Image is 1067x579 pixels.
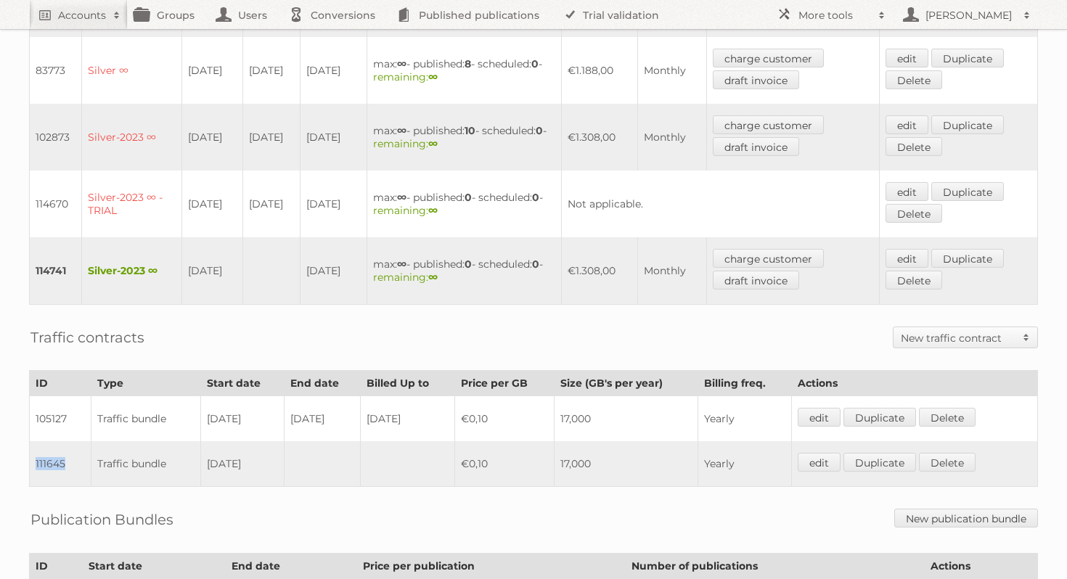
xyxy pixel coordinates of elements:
strong: ∞ [428,137,438,150]
td: 114670 [30,171,82,237]
td: Silver-2023 ∞ [82,104,182,171]
td: [DATE] [181,37,242,104]
th: Start date [83,554,226,579]
td: Traffic bundle [91,396,201,442]
span: remaining: [373,137,438,150]
a: edit [798,408,841,427]
td: Monthly [637,37,706,104]
a: Duplicate [843,408,916,427]
td: Yearly [698,396,791,442]
td: [DATE] [361,396,454,442]
span: remaining: [373,70,438,83]
td: [DATE] [181,237,242,305]
a: edit [886,115,928,134]
td: 83773 [30,37,82,104]
a: Duplicate [931,182,1004,201]
a: Duplicate [931,49,1004,67]
td: 105127 [30,396,91,442]
td: [DATE] [242,104,301,171]
th: Price per GB [454,371,554,396]
td: Not applicable. [562,171,880,237]
th: Billed Up to [361,371,454,396]
h2: [PERSON_NAME] [922,8,1016,22]
th: Actions [925,554,1038,579]
span: Toggle [1015,327,1037,348]
th: Size (GB's per year) [554,371,698,396]
td: max: - published: - scheduled: - [367,237,562,305]
a: draft invoice [713,271,799,289]
h2: Traffic contracts [30,327,144,348]
a: Delete [919,453,976,472]
td: [DATE] [284,396,361,442]
td: 111645 [30,441,91,487]
strong: 10 [465,124,475,137]
th: ID [30,554,83,579]
td: [DATE] [301,237,367,305]
td: Silver ∞ [82,37,182,104]
td: [DATE] [242,171,301,237]
td: Yearly [698,441,791,487]
strong: ∞ [428,70,438,83]
td: €0,10 [454,441,554,487]
td: Silver-2023 ∞ [82,237,182,305]
strong: 0 [465,258,472,271]
td: [DATE] [201,396,284,442]
th: End date [284,371,361,396]
strong: ∞ [397,191,406,204]
td: 102873 [30,104,82,171]
th: Type [91,371,201,396]
span: remaining: [373,271,438,284]
h2: Publication Bundles [30,509,173,530]
td: €1.188,00 [562,37,637,104]
a: draft invoice [713,70,799,89]
strong: ∞ [428,204,438,217]
a: Duplicate [931,115,1004,134]
a: New publication bundle [894,509,1038,527]
th: End date [226,554,357,579]
strong: 0 [536,124,543,137]
a: Delete [886,204,942,223]
a: edit [886,182,928,201]
td: [DATE] [301,104,367,171]
th: Start date [201,371,284,396]
td: Monthly [637,237,706,305]
td: [DATE] [181,104,242,171]
h2: New traffic contract [901,331,1015,345]
strong: ∞ [397,57,406,70]
th: Price per publication [357,554,625,579]
a: edit [798,453,841,472]
a: draft invoice [713,137,799,156]
th: Billing freq. [698,371,791,396]
a: New traffic contract [894,327,1037,348]
strong: ∞ [428,271,438,284]
td: max: - published: - scheduled: - [367,171,562,237]
td: 17,000 [554,396,698,442]
th: Number of publications [625,554,925,579]
td: [DATE] [181,171,242,237]
td: [DATE] [301,171,367,237]
strong: ∞ [397,124,406,137]
td: Traffic bundle [91,441,201,487]
td: [DATE] [242,37,301,104]
a: charge customer [713,115,824,134]
a: Delete [886,137,942,156]
a: charge customer [713,49,824,67]
td: max: - published: - scheduled: - [367,37,562,104]
a: charge customer [713,249,824,268]
a: edit [886,249,928,268]
td: Monthly [637,104,706,171]
th: ID [30,371,91,396]
td: [DATE] [201,441,284,487]
a: Duplicate [843,453,916,472]
span: remaining: [373,204,438,217]
strong: ∞ [397,258,406,271]
td: 114741 [30,237,82,305]
td: max: - published: - scheduled: - [367,104,562,171]
a: Duplicate [931,249,1004,268]
strong: 0 [531,57,539,70]
td: [DATE] [301,37,367,104]
td: 17,000 [554,441,698,487]
h2: Accounts [58,8,106,22]
a: Delete [886,271,942,289]
a: edit [886,49,928,67]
